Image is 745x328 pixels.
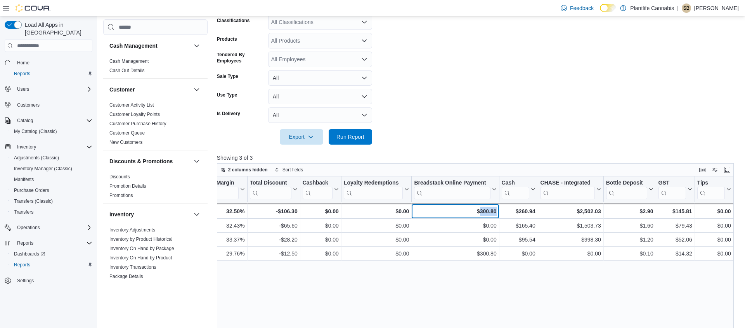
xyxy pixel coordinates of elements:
[109,255,172,261] span: Inventory On Hand by Product
[600,4,616,12] input: Dark Mode
[14,85,92,94] span: Users
[109,58,149,64] span: Cash Management
[217,52,265,64] label: Tendered By Employees
[14,100,43,110] a: Customers
[14,209,33,215] span: Transfers
[109,211,134,218] h3: Inventory
[217,154,739,162] p: Showing 3 of 3
[302,180,332,187] div: Cashback
[11,153,92,162] span: Adjustments (Classic)
[249,180,297,199] button: Total Discount
[540,249,601,258] div: $0.00
[17,278,34,284] span: Settings
[14,128,57,135] span: My Catalog (Classic)
[14,155,59,161] span: Adjustments (Classic)
[14,262,30,268] span: Reports
[14,85,32,94] button: Users
[14,142,92,152] span: Inventory
[14,276,92,285] span: Settings
[268,107,372,123] button: All
[109,59,149,64] a: Cash Management
[501,221,535,230] div: $165.40
[14,223,43,232] button: Operations
[14,58,33,67] a: Home
[109,67,145,74] span: Cash Out Details
[103,172,208,203] div: Discounts & Promotions
[540,221,601,230] div: $1,503.73
[682,3,691,13] div: Samantha Berting
[344,180,403,187] div: Loyalty Redemptions
[698,165,707,174] button: Keyboard shortcuts
[501,180,535,199] button: Cash
[284,129,319,145] span: Export
[249,235,297,244] div: -$28.20
[109,130,145,136] a: Customer Queue
[11,186,52,195] a: Purchase Orders
[697,221,731,230] div: $0.00
[11,197,92,206] span: Transfers (Classic)
[282,167,303,173] span: Sort fields
[192,157,201,166] button: Discounts & Promotions
[606,180,647,199] div: Bottle Deposit
[361,56,367,62] button: Open list of options
[658,249,692,258] div: $14.32
[8,152,95,163] button: Adjustments (Classic)
[11,260,33,269] a: Reports
[109,192,133,199] span: Promotions
[2,115,95,126] button: Catalog
[501,180,529,199] div: Cash
[344,207,409,216] div: $0.00
[658,180,692,199] button: GST
[11,207,36,217] a: Transfers
[109,121,166,127] span: Customer Purchase History
[11,69,33,78] a: Reports
[14,187,49,193] span: Purchase Orders
[414,180,490,187] div: Breadstack Online Payment
[16,4,50,12] img: Cova
[109,227,155,233] a: Inventory Adjustments
[14,238,92,248] span: Reports
[722,165,732,174] button: Enter fullscreen
[303,249,339,258] div: $0.00
[109,264,156,270] span: Inventory Transactions
[199,221,244,230] div: 32.43%
[414,235,496,244] div: $0.00
[109,174,130,180] a: Discounts
[217,36,237,42] label: Products
[14,276,37,285] a: Settings
[414,221,496,230] div: $0.00
[22,21,92,36] span: Load All Apps in [GEOGRAPHIC_DATA]
[658,221,692,230] div: $79.43
[14,198,53,204] span: Transfers (Classic)
[272,165,306,174] button: Sort fields
[414,207,496,216] div: $300.80
[501,235,535,244] div: $95.54
[2,142,95,152] button: Inventory
[501,207,535,216] div: $260.94
[302,180,338,199] button: Cashback
[558,0,597,16] a: Feedback
[14,223,92,232] span: Operations
[14,116,92,125] span: Catalog
[501,180,529,187] div: Cash
[109,121,166,126] a: Customer Purchase History
[109,237,173,242] a: Inventory by Product Historical
[361,19,367,25] button: Open list of options
[109,157,191,165] button: Discounts & Promotions
[199,235,244,244] div: 33.37%
[14,71,30,77] span: Reports
[2,84,95,95] button: Users
[103,57,208,78] div: Cash Management
[8,174,95,185] button: Manifests
[14,238,36,248] button: Reports
[14,57,92,67] span: Home
[630,3,674,13] p: Plantlife Cannabis
[280,129,323,145] button: Export
[109,193,133,198] a: Promotions
[11,127,92,136] span: My Catalog (Classic)
[268,70,372,86] button: All
[540,180,601,199] button: CHASE - Integrated
[501,249,535,258] div: $0.00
